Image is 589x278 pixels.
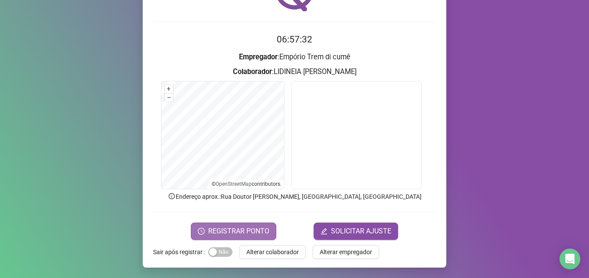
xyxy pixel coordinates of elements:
a: OpenStreetMap [216,181,252,187]
strong: Empregador [239,53,278,61]
span: clock-circle [198,228,205,235]
span: edit [321,228,327,235]
span: Alterar colaborador [246,247,299,257]
span: REGISTRAR PONTO [208,226,269,236]
p: Endereço aprox. : Rua Doutor [PERSON_NAME], [GEOGRAPHIC_DATA], [GEOGRAPHIC_DATA] [153,192,436,201]
button: Alterar colaborador [239,245,306,259]
strong: Colaborador [233,68,272,76]
span: SOLICITAR AJUSTE [331,226,391,236]
button: REGISTRAR PONTO [191,223,276,240]
span: Alterar empregador [320,247,372,257]
button: Alterar empregador [313,245,379,259]
button: – [165,94,173,102]
span: info-circle [168,192,176,200]
time: 06:57:32 [277,34,312,45]
button: editSOLICITAR AJUSTE [314,223,398,240]
h3: : Empório Trem di cumê [153,52,436,63]
h3: : LIDINEIA [PERSON_NAME] [153,66,436,78]
button: + [165,85,173,93]
label: Sair após registrar [153,245,208,259]
li: © contributors. [212,181,281,187]
div: Open Intercom Messenger [560,249,580,269]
